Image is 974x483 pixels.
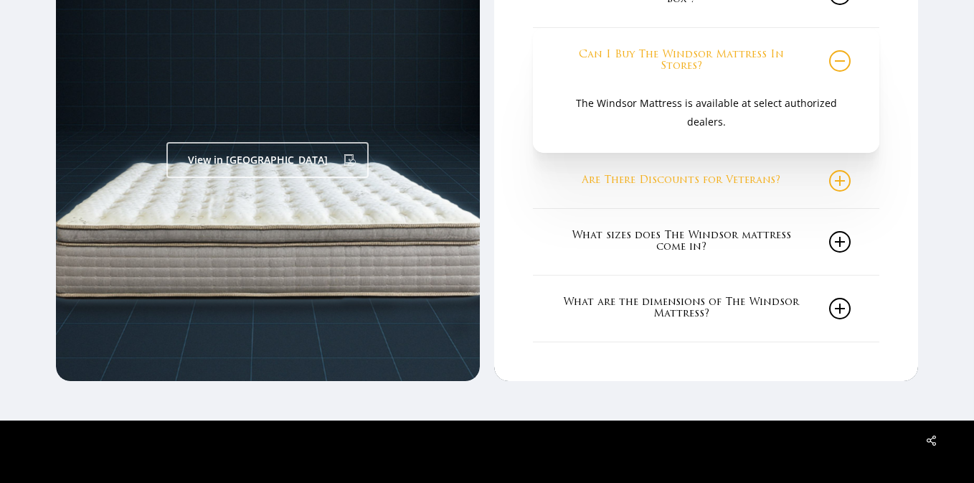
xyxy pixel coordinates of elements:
a: Can I Buy The Windsor Mattress In Stores? [562,28,850,94]
a: What sizes does The Windsor mattress come in? [562,209,850,275]
a: What are the dimensions of The Windsor Mattress? [562,276,850,342]
a: Are There Discounts for Veterans? [562,154,850,208]
span: View in [GEOGRAPHIC_DATA] [188,153,328,167]
a: View in [GEOGRAPHIC_DATA] [166,142,369,178]
p: The Windsor Mattress is available at select authorized dealers. [562,94,850,131]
